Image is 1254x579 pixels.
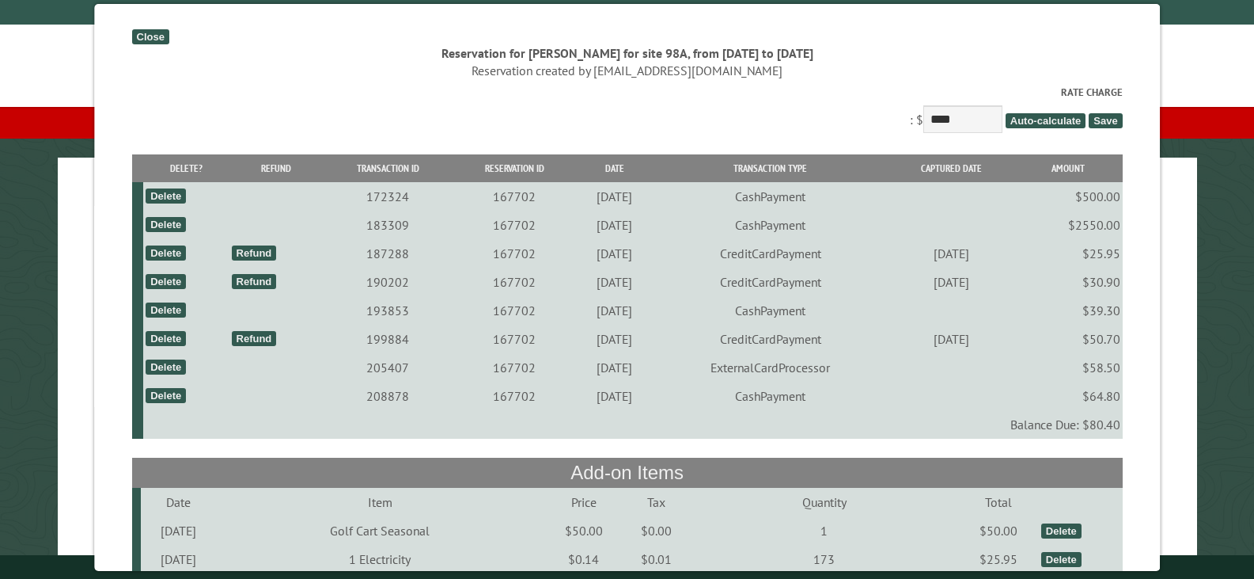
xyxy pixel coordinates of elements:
td: 167702 [453,182,576,211]
td: 1 [690,516,959,545]
div: Delete [146,217,186,232]
td: $25.95 [1014,239,1123,268]
td: 167702 [453,268,576,296]
div: Close [131,29,169,44]
div: Delete [146,303,186,318]
td: $50.00 [544,516,623,545]
td: 172324 [323,182,453,211]
span: Auto-calculate [1006,113,1086,128]
td: 208878 [323,382,453,410]
td: $30.90 [1014,268,1123,296]
div: : $ [131,85,1122,136]
th: Refund [229,154,323,182]
td: $50.00 [959,516,1038,545]
td: $39.30 [1014,296,1123,325]
td: Quantity [690,488,959,516]
td: [DATE] [141,545,216,573]
td: 173 [690,545,959,573]
td: $500.00 [1014,182,1123,211]
td: 183309 [323,211,453,239]
td: [DATE] [576,239,653,268]
td: [DATE] [576,268,653,296]
td: 167702 [453,211,576,239]
td: 167702 [453,353,576,382]
td: CreditCardPayment [653,239,888,268]
td: 199884 [323,325,453,353]
td: [DATE] [888,325,1014,353]
th: Delete? [143,154,229,182]
th: Amount [1014,154,1123,182]
td: $0.14 [544,545,623,573]
td: CashPayment [653,182,888,211]
th: Date [576,154,653,182]
td: [DATE] [576,182,653,211]
td: [DATE] [576,325,653,353]
td: CashPayment [653,296,888,325]
div: Refund [231,274,276,289]
th: Transaction Type [653,154,888,182]
td: 190202 [323,268,453,296]
td: CashPayment [653,211,888,239]
td: 167702 [453,296,576,325]
td: $0.00 [623,516,690,545]
th: Reservation ID [453,154,576,182]
div: Delete [1041,552,1082,567]
td: Total [959,488,1038,516]
div: Reservation created by [EMAIL_ADDRESS][DOMAIN_NAME] [131,62,1122,79]
div: Reservation for [PERSON_NAME] for site 98A, from [DATE] to [DATE] [131,44,1122,62]
td: Date [141,488,216,516]
div: Delete [146,360,186,375]
td: $2550.00 [1014,211,1123,239]
th: Transaction ID [323,154,453,182]
td: [DATE] [576,296,653,325]
td: [DATE] [888,239,1014,268]
td: CashPayment [653,382,888,410]
td: 193853 [323,296,453,325]
td: ExternalCardProcessor [653,353,888,382]
td: [DATE] [576,382,653,410]
td: 167702 [453,325,576,353]
td: Golf Cart Seasonal [216,516,544,545]
div: Delete [1041,524,1082,539]
td: 167702 [453,239,576,268]
div: Delete [146,189,186,204]
div: Delete [146,274,186,289]
td: $64.80 [1014,382,1123,410]
td: Tax [623,488,690,516]
td: $0.01 [623,545,690,573]
td: 187288 [323,239,453,268]
td: [DATE] [576,353,653,382]
td: [DATE] [141,516,216,545]
div: Delete [146,246,186,261]
label: Rate Charge [131,85,1122,100]
td: $50.70 [1014,325,1123,353]
td: 167702 [453,382,576,410]
td: [DATE] [888,268,1014,296]
th: Add-on Items [131,458,1122,488]
div: Delete [146,331,186,346]
td: Price [544,488,623,516]
td: CreditCardPayment [653,268,888,296]
td: Balance Due: $80.40 [143,410,1123,439]
small: © Campground Commander LLC. All rights reserved. [538,562,717,572]
td: $58.50 [1014,353,1123,382]
div: Refund [231,331,276,346]
td: CreditCardPayment [653,325,888,353]
div: Delete [146,388,186,403]
td: $25.95 [959,545,1038,573]
td: [DATE] [576,211,653,239]
div: Refund [231,246,276,261]
td: 1 Electricity [216,545,544,573]
td: 205407 [323,353,453,382]
span: Save [1089,113,1122,128]
th: Captured Date [888,154,1014,182]
td: Item [216,488,544,516]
